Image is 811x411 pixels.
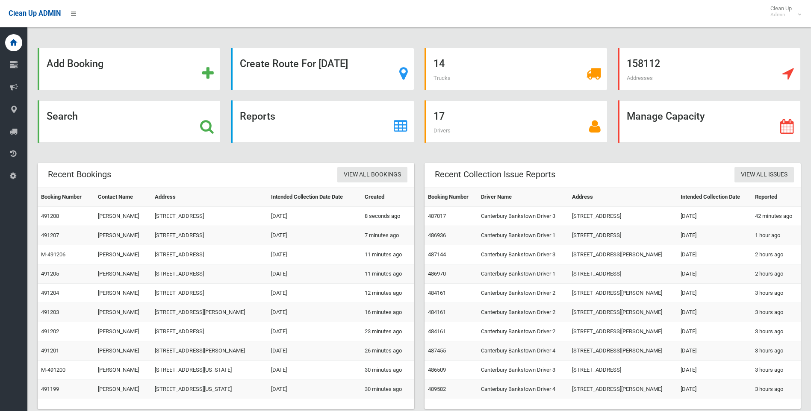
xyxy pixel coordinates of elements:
td: [STREET_ADDRESS][PERSON_NAME] [569,284,677,303]
td: [STREET_ADDRESS][PERSON_NAME] [569,303,677,322]
td: 8 seconds ago [361,207,414,226]
td: [STREET_ADDRESS] [151,264,267,284]
span: Trucks [434,75,451,81]
td: 3 hours ago [752,322,801,341]
td: [STREET_ADDRESS][PERSON_NAME] [569,341,677,361]
td: [STREET_ADDRESS] [569,264,677,284]
td: 12 minutes ago [361,284,414,303]
th: Booking Number [425,188,478,207]
td: [DATE] [677,361,752,380]
td: 42 minutes ago [752,207,801,226]
td: 26 minutes ago [361,341,414,361]
td: [PERSON_NAME] [94,207,152,226]
td: [DATE] [677,380,752,399]
a: Reports [231,100,414,143]
td: 3 hours ago [752,380,801,399]
span: Drivers [434,127,451,134]
a: 489582 [428,386,446,392]
td: [STREET_ADDRESS][PERSON_NAME] [569,322,677,341]
strong: Search [47,110,78,122]
td: [STREET_ADDRESS][PERSON_NAME] [569,245,677,264]
strong: Add Booking [47,58,103,70]
a: 484161 [428,290,446,296]
td: [DATE] [677,207,752,226]
th: Intended Collection Date [677,188,752,207]
td: 3 hours ago [752,284,801,303]
td: 30 minutes ago [361,380,414,399]
span: Clean Up [766,5,800,18]
a: 14 Trucks [425,48,608,90]
td: 11 minutes ago [361,245,414,264]
td: [PERSON_NAME] [94,226,152,245]
span: Addresses [627,75,653,81]
header: Recent Collection Issue Reports [425,166,566,183]
strong: Manage Capacity [627,110,705,122]
a: View All Bookings [337,167,407,183]
th: Driver Name [478,188,569,207]
td: [STREET_ADDRESS] [151,226,267,245]
td: [STREET_ADDRESS][PERSON_NAME] [151,303,267,322]
a: 491201 [41,347,59,354]
td: [DATE] [677,245,752,264]
td: 1 hour ago [752,226,801,245]
td: [DATE] [677,226,752,245]
td: [STREET_ADDRESS] [151,284,267,303]
a: View All Issues [734,167,794,183]
td: [DATE] [677,284,752,303]
td: 7 minutes ago [361,226,414,245]
td: 30 minutes ago [361,361,414,380]
td: [PERSON_NAME] [94,380,152,399]
td: [DATE] [677,264,752,284]
a: 486509 [428,367,446,373]
td: [STREET_ADDRESS] [569,361,677,380]
a: 491204 [41,290,59,296]
td: [PERSON_NAME] [94,361,152,380]
th: Intended Collection Date Date [268,188,362,207]
th: Booking Number [38,188,94,207]
a: 484161 [428,309,446,315]
td: [STREET_ADDRESS] [569,207,677,226]
td: [DATE] [268,245,362,264]
td: [PERSON_NAME] [94,284,152,303]
a: 484161 [428,328,446,335]
td: 3 hours ago [752,303,801,322]
a: Create Route For [DATE] [231,48,414,90]
a: 487017 [428,213,446,219]
td: [PERSON_NAME] [94,303,152,322]
td: [DATE] [268,264,362,284]
a: 486936 [428,232,446,238]
strong: 158112 [627,58,660,70]
td: [STREET_ADDRESS][US_STATE] [151,380,267,399]
th: Address [151,188,267,207]
th: Contact Name [94,188,152,207]
a: 491202 [41,328,59,335]
td: [DATE] [268,284,362,303]
td: [DATE] [268,341,362,361]
th: Reported [752,188,801,207]
a: 491208 [41,213,59,219]
td: [PERSON_NAME] [94,322,152,341]
td: 2 hours ago [752,264,801,284]
td: 23 minutes ago [361,322,414,341]
a: 491205 [41,270,59,277]
a: Add Booking [38,48,221,90]
td: [DATE] [268,361,362,380]
td: [DATE] [677,303,752,322]
small: Admin [770,12,792,18]
a: Search [38,100,221,143]
td: Canterbury Bankstown Driver 2 [478,284,569,303]
td: [STREET_ADDRESS] [151,245,267,264]
a: M-491200 [41,367,65,373]
td: Canterbury Bankstown Driver 3 [478,361,569,380]
a: 491199 [41,386,59,392]
td: 2 hours ago [752,245,801,264]
a: 487144 [428,251,446,258]
td: 3 hours ago [752,341,801,361]
a: 491207 [41,232,59,238]
td: [DATE] [268,303,362,322]
span: Clean Up ADMIN [9,9,61,18]
a: M-491206 [41,251,65,258]
th: Created [361,188,414,207]
td: [STREET_ADDRESS][PERSON_NAME] [569,380,677,399]
td: Canterbury Bankstown Driver 2 [478,303,569,322]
